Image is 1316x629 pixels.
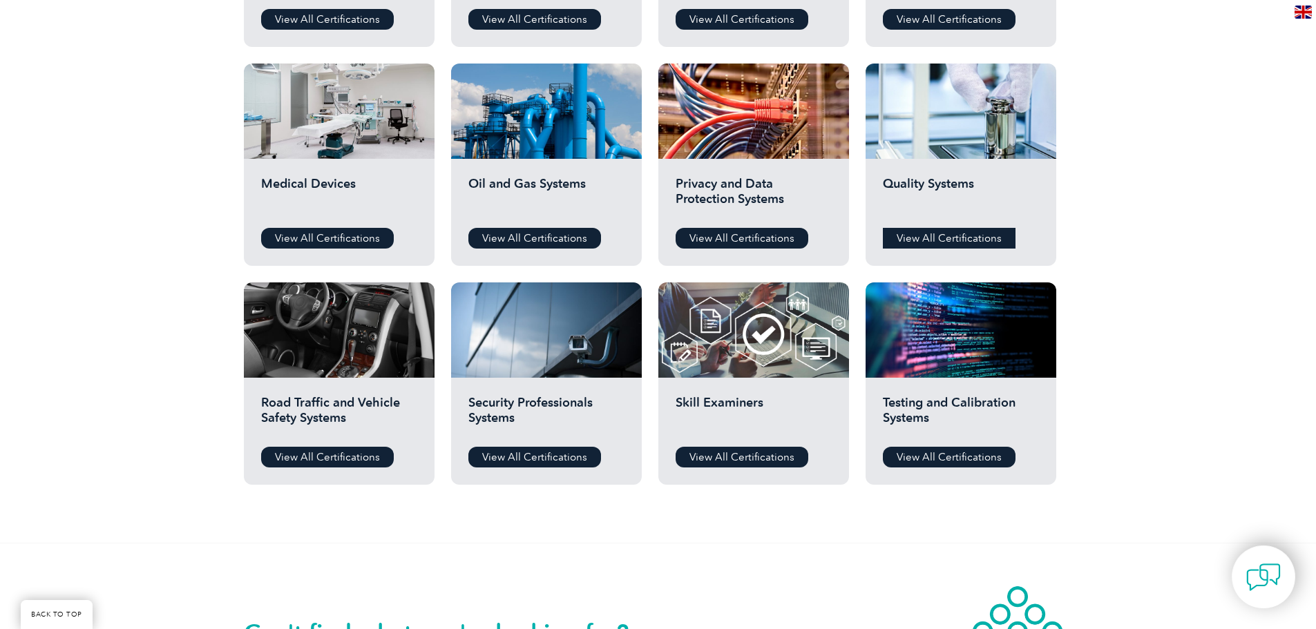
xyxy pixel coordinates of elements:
[468,395,624,436] h2: Security Professionals Systems
[883,176,1039,217] h2: Quality Systems
[1246,560,1281,594] img: contact-chat.png
[676,447,808,467] a: View All Certifications
[261,395,417,436] h2: Road Traffic and Vehicle Safety Systems
[676,228,808,249] a: View All Certifications
[261,176,417,217] h2: Medical Devices
[883,395,1039,436] h2: Testing and Calibration Systems
[676,176,832,217] h2: Privacy and Data Protection Systems
[468,176,624,217] h2: Oil and Gas Systems
[883,447,1015,467] a: View All Certifications
[468,9,601,30] a: View All Certifications
[468,447,601,467] a: View All Certifications
[676,395,832,436] h2: Skill Examiners
[261,9,394,30] a: View All Certifications
[1295,6,1312,19] img: en
[883,9,1015,30] a: View All Certifications
[261,228,394,249] a: View All Certifications
[676,9,808,30] a: View All Certifications
[21,600,93,629] a: BACK TO TOP
[883,228,1015,249] a: View All Certifications
[261,447,394,467] a: View All Certifications
[468,228,601,249] a: View All Certifications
